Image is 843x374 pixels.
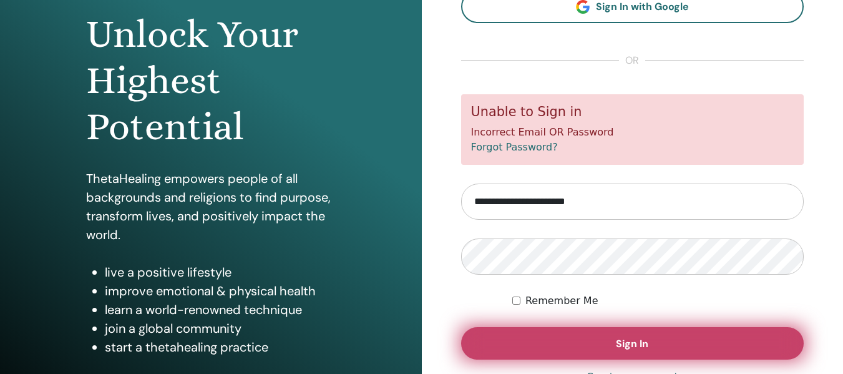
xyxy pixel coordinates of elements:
[105,319,336,338] li: join a global community
[86,11,336,150] h1: Unlock Your Highest Potential
[105,282,336,300] li: improve emotional & physical health
[461,94,804,165] div: Incorrect Email OR Password
[471,141,558,153] a: Forgot Password?
[105,263,336,282] li: live a positive lifestyle
[105,300,336,319] li: learn a world-renowned technique
[616,337,648,350] span: Sign In
[619,53,645,68] span: or
[461,327,804,360] button: Sign In
[512,293,804,308] div: Keep me authenticated indefinitely or until I manually logout
[105,338,336,357] li: start a thetahealing practice
[525,293,598,308] label: Remember Me
[86,169,336,244] p: ThetaHealing empowers people of all backgrounds and religions to find purpose, transform lives, a...
[471,104,794,120] h5: Unable to Sign in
